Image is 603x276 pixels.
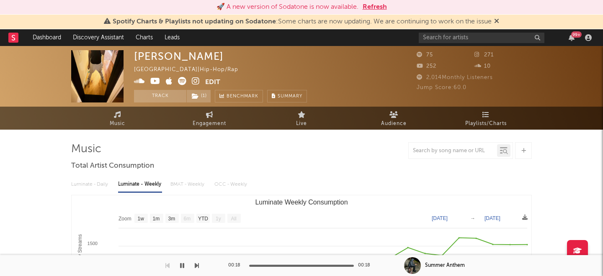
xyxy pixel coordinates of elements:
text: Luminate Weekly Consumption [255,199,348,206]
a: Engagement [163,107,255,130]
span: 252 [417,64,436,69]
span: Music [110,119,125,129]
span: ( 1 ) [186,90,211,102]
input: Search by song name or URL [409,148,497,154]
a: Discovery Assistant [67,29,130,46]
span: Jump Score: 60.0 [417,85,466,90]
span: 271 [474,52,494,58]
button: Edit [205,77,220,87]
a: Leads [159,29,186,46]
a: Audience [348,107,440,130]
button: (1) [187,90,211,102]
div: [GEOGRAPHIC_DATA] | Hip-Hop/Rap [134,65,248,75]
span: 10 [474,64,491,69]
button: Refresh [363,2,387,12]
div: 00:18 [228,261,245,271]
div: Luminate - Weekly [118,177,162,192]
text: 1500 [88,241,98,246]
text: 1w [138,216,144,222]
div: [PERSON_NAME] [134,50,224,62]
span: Dismiss [494,18,499,25]
text: YTD [198,216,208,222]
span: Spotify Charts & Playlists not updating on Sodatone [113,18,276,25]
span: 75 [417,52,433,58]
span: Playlists/Charts [465,119,507,129]
text: [DATE] [484,215,500,221]
span: Audience [381,119,407,129]
input: Search for artists [419,33,544,43]
button: Summary [267,90,307,102]
a: Playlists/Charts [440,107,532,130]
a: Music [71,107,163,130]
a: Live [255,107,348,130]
text: 6m [184,216,191,222]
text: [DATE] [432,215,448,221]
text: Zoom [119,216,131,222]
button: Track [134,90,186,102]
div: 99 + [571,31,582,38]
a: Dashboard [27,29,67,46]
button: 99+ [569,34,575,41]
span: Summary [278,94,302,99]
span: Benchmark [227,92,258,102]
text: 3m [168,216,175,222]
div: 00:18 [358,261,375,271]
div: Summer Anthem [425,262,465,269]
span: Total Artist Consumption [71,161,154,171]
span: 2,014 Monthly Listeners [417,75,493,80]
a: Charts [130,29,159,46]
span: Live [296,119,307,129]
div: 🚀 A new version of Sodatone is now available. [216,2,358,12]
a: Benchmark [215,90,263,102]
text: 1m [153,216,160,222]
text: 1y [216,216,221,222]
text: → [470,215,475,221]
span: Engagement [193,119,226,129]
span: : Some charts are now updating. We are continuing to work on the issue [113,18,492,25]
text: All [231,216,236,222]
